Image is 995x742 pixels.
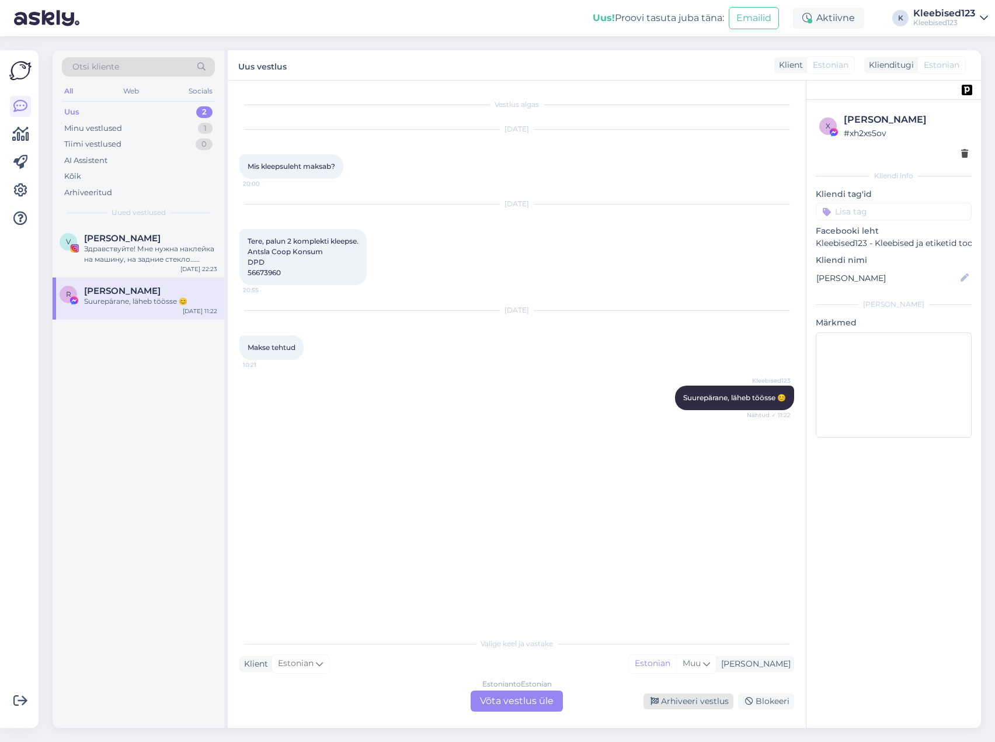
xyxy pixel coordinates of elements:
div: [DATE] [239,305,794,315]
span: Estonian [278,657,314,670]
div: 0 [196,138,213,150]
div: Kleebised123 [913,9,975,18]
span: x [826,122,830,130]
span: Suurepärane, läheb töösse 😊 [683,393,786,402]
span: R [66,290,71,299]
div: Proovi tasuta juba täna: [593,11,724,25]
div: Estonian to Estonian [482,679,552,689]
div: K [892,10,909,26]
div: Vestlus algas [239,99,794,110]
div: AI Assistent [64,155,107,167]
div: Web [121,84,141,99]
span: 20:55 [243,286,287,294]
div: 1 [198,123,213,134]
div: Kliendi info [816,171,972,181]
div: Klienditugi [864,59,914,71]
span: 10:21 [243,360,287,369]
span: Nähtud ✓ 11:22 [747,411,791,419]
img: pd [962,85,972,95]
span: Otsi kliente [72,61,119,73]
img: Askly Logo [9,60,32,82]
div: Valige keel ja vastake [239,639,794,649]
div: [DATE] [239,124,794,134]
div: Suurepärane, läheb töösse 😊 [84,296,217,307]
div: Kleebised123 [913,18,975,27]
p: Kleebised123 - Kleebised ja etiketid toodetele ning kleebised autodele. [816,237,972,249]
p: Facebooki leht [816,225,972,237]
span: 20:00 [243,179,287,188]
span: Kleebised123 [747,376,791,385]
span: Ruth Kõivisto [84,286,161,296]
div: # xh2xs5ov [844,127,968,140]
span: Estonian [813,59,848,71]
span: Mis kleepsuleht maksab? [248,162,335,171]
p: Märkmed [816,317,972,329]
span: V [66,237,71,246]
div: [DATE] 22:23 [180,265,217,273]
div: Tiimi vestlused [64,138,121,150]
div: Klient [239,658,268,670]
div: Socials [186,84,215,99]
div: Klient [774,59,803,71]
button: Emailid [729,7,779,29]
div: [DATE] 11:22 [183,307,217,315]
p: Kliendi nimi [816,254,972,266]
span: Valeria [84,233,161,244]
div: Arhiveeri vestlus [643,694,733,709]
span: Estonian [924,59,959,71]
div: [DATE] [239,199,794,209]
div: Blokeeri [738,694,794,709]
div: All [62,84,75,99]
p: Kliendi tag'id [816,188,972,200]
div: Võta vestlus üle [471,691,563,712]
div: [PERSON_NAME] [716,658,791,670]
span: Makse tehtud [248,343,295,352]
div: Estonian [629,655,676,672]
div: Kõik [64,171,81,182]
a: Kleebised123Kleebised123 [913,9,988,27]
div: Minu vestlused [64,123,122,134]
span: Uued vestlused [112,207,166,218]
b: Uus! [593,12,615,23]
div: Aktiivne [793,8,864,29]
input: Lisa tag [816,203,972,220]
div: Arhiveeritud [64,187,112,199]
label: Uus vestlus [238,57,287,73]
div: Uus [64,106,79,118]
div: [PERSON_NAME] [844,113,968,127]
div: [PERSON_NAME] [816,299,972,310]
div: 2 [196,106,213,118]
span: Muu [683,658,701,668]
span: Tere, palun 2 komplekti kleepse. Antsla Coop Konsum DPD 56673960 [248,237,359,277]
div: Здравствуйте! Мне нужна наклейка на машину, на задние стекло… Инстаграм, QR kod и мой логотип foo... [84,244,217,265]
input: Lisa nimi [816,272,958,285]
